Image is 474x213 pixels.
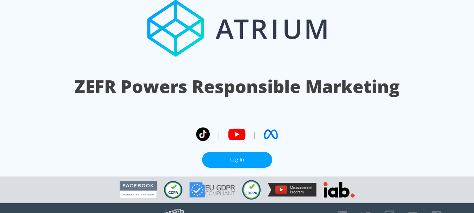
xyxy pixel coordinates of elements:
[323,182,355,198] img: IAB
[202,152,272,168] a: Log In
[189,182,235,198] img: GDPR Compliant
[217,129,221,140] span: |
[120,181,157,199] img: Facebook Marketing Partner
[164,181,182,199] img: CCPA Compliant
[242,180,261,200] img: COPPA Compliant
[268,183,316,197] img: YouTube Measurement Program
[74,74,400,99] h1: ZEFR Powers Responsible Marketing
[253,129,257,140] span: |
